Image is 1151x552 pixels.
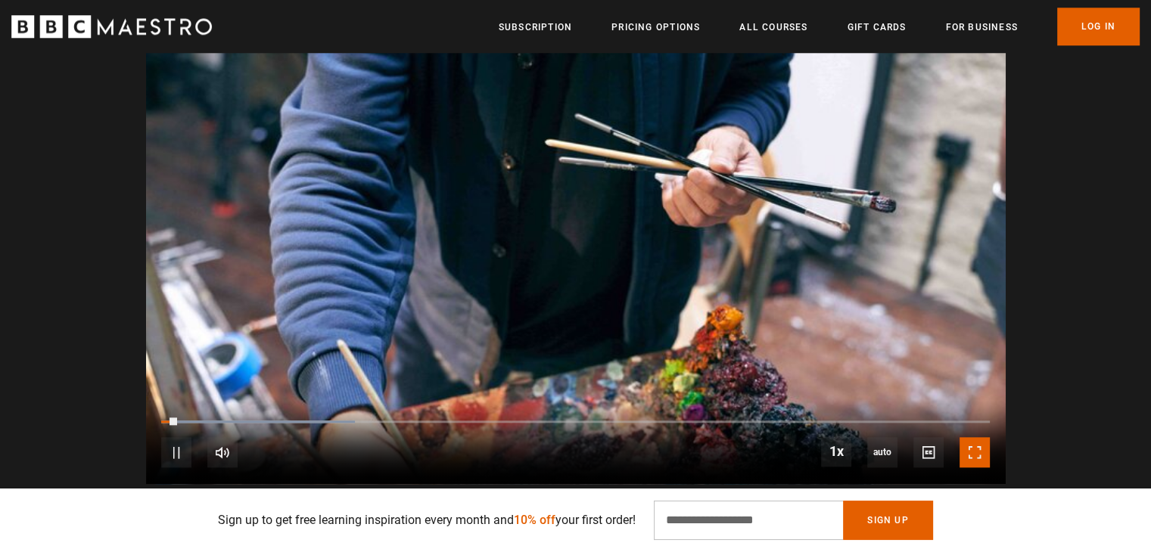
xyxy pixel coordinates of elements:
a: Pricing Options [611,20,700,35]
a: Subscription [499,20,572,35]
p: Sign up to get free learning inspiration every month and your first order! [218,511,636,529]
button: Fullscreen [960,437,990,467]
button: Mute [207,437,238,467]
svg: BBC Maestro [11,15,212,38]
span: auto [867,437,897,467]
video-js: Video Player [146,1,1006,484]
button: Pause [161,437,191,467]
a: For business [945,20,1017,35]
button: Sign Up [843,501,932,540]
button: Playback Rate [821,436,851,467]
a: Gift Cards [847,20,906,35]
div: Progress Bar [161,420,989,423]
span: 10% off [514,513,555,527]
nav: Primary [499,8,1140,45]
a: All Courses [739,20,807,35]
button: Captions [913,437,944,467]
a: Log In [1057,8,1140,45]
div: Current quality: 360p [867,437,897,467]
